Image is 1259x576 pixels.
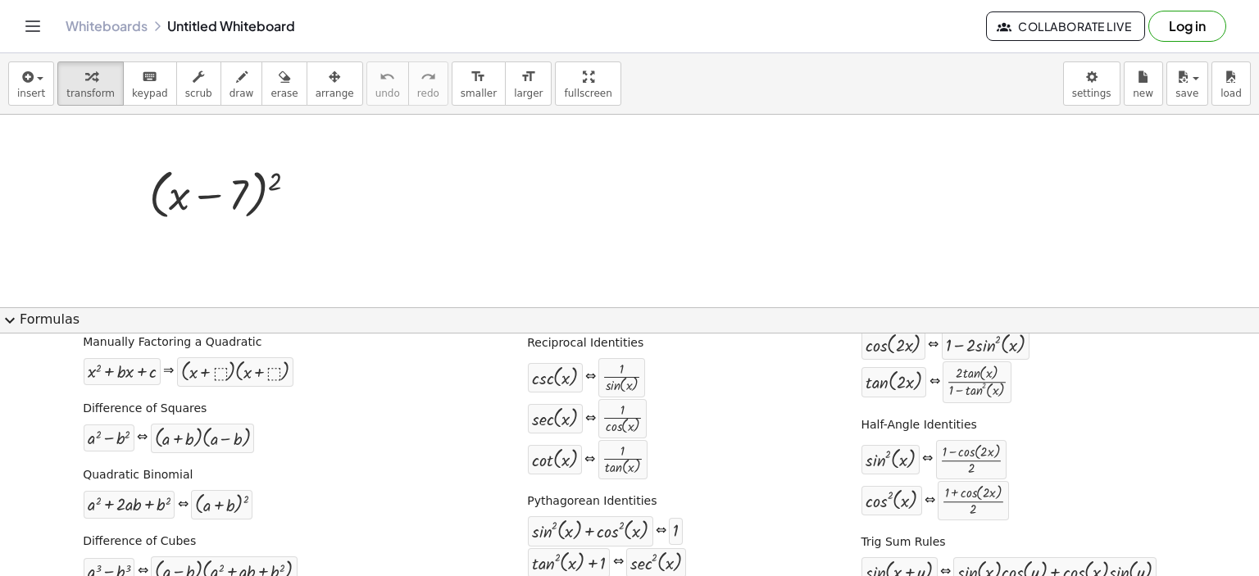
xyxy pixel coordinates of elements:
button: scrub [176,61,221,106]
button: erase [261,61,307,106]
label: Difference of Squares [83,401,207,417]
button: redoredo [408,61,448,106]
label: Pythagorean Identities [527,493,657,510]
div: ⇔ [585,410,596,429]
i: keyboard [142,67,157,87]
div: ⇔ [656,522,666,541]
span: keypad [132,88,168,99]
div: ⇔ [178,496,189,515]
button: format_sizesmaller [452,61,506,106]
div: ⇔ [137,429,148,447]
span: larger [514,88,543,99]
span: erase [270,88,298,99]
span: arrange [316,88,354,99]
div: ⇔ [928,336,939,355]
button: arrange [307,61,363,106]
div: ⇔ [585,368,596,387]
button: Collaborate Live [986,11,1145,41]
button: undoundo [366,61,409,106]
button: save [1166,61,1208,106]
button: load [1211,61,1251,106]
span: new [1133,88,1153,99]
span: scrub [185,88,212,99]
button: new [1124,61,1163,106]
label: Trig Sum Rules [861,534,945,551]
i: format_size [470,67,486,87]
button: transform [57,61,124,106]
button: fullscreen [555,61,620,106]
button: Toggle navigation [20,13,46,39]
label: Half-Angle Identities [861,417,976,433]
span: undo [375,88,400,99]
i: redo [420,67,436,87]
div: ⇔ [925,492,935,510]
button: draw [220,61,263,106]
button: format_sizelarger [505,61,552,106]
label: Manually Factoring a Quadratic [83,334,261,351]
i: undo [380,67,395,87]
label: Reciprocal Identities [527,335,643,351]
div: ⇔ [929,373,940,392]
a: Whiteboards [66,18,148,34]
span: save [1175,88,1198,99]
span: load [1220,88,1242,99]
div: ⇒ [163,362,174,381]
button: keyboardkeypad [123,61,177,106]
div: ⇔ [922,450,933,469]
span: Collaborate Live [1000,19,1131,34]
button: Log in [1148,11,1226,42]
span: smaller [461,88,497,99]
div: ⇔ [584,451,595,469]
button: settings [1063,61,1120,106]
div: ⇔ [613,553,624,572]
span: insert [17,88,45,99]
span: redo [417,88,439,99]
span: fullscreen [564,88,611,99]
span: settings [1072,88,1111,99]
span: draw [230,88,254,99]
span: transform [66,88,115,99]
label: Difference of Cubes [83,533,196,550]
i: format_size [520,67,536,87]
button: insert [8,61,54,106]
label: Quadratic Binomial [83,467,193,483]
